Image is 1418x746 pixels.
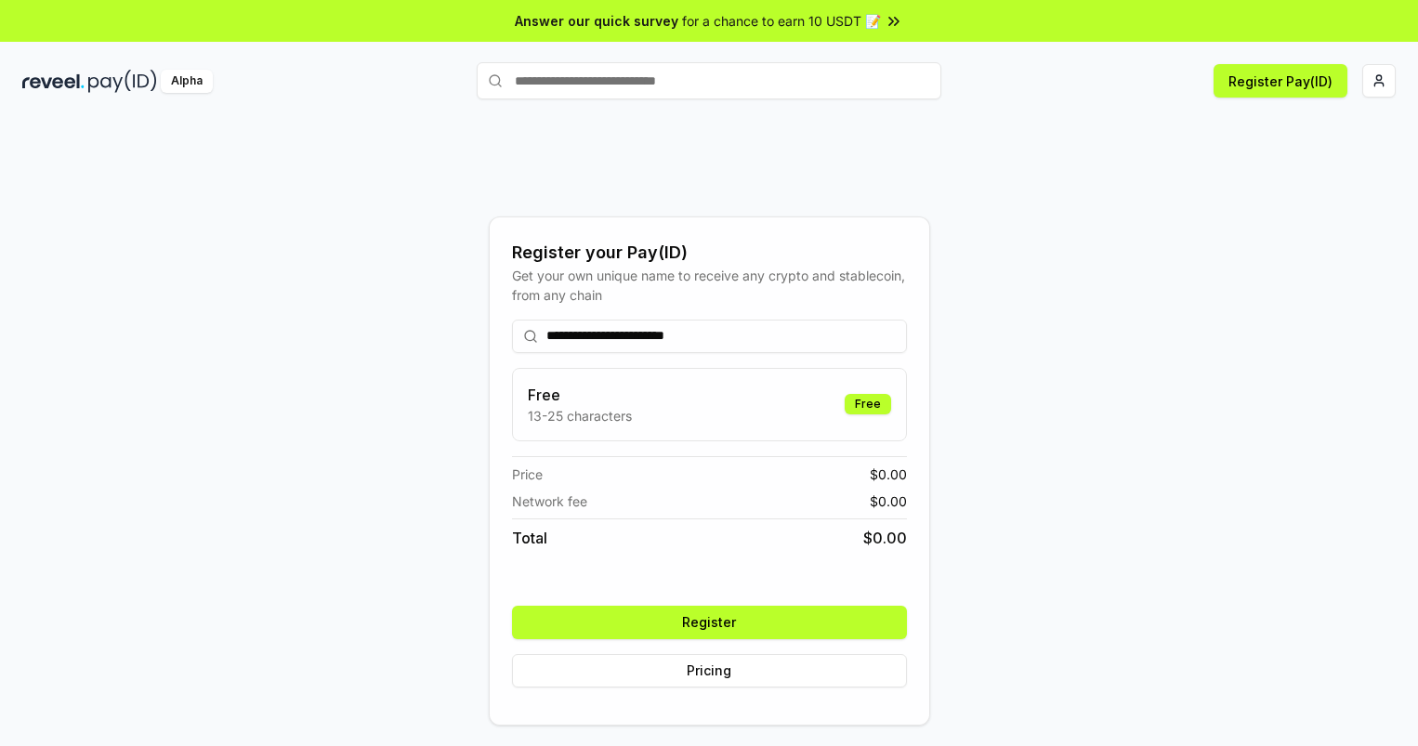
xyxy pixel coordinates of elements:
[528,384,632,406] h3: Free
[512,266,907,305] div: Get your own unique name to receive any crypto and stablecoin, from any chain
[863,527,907,549] span: $ 0.00
[870,491,907,511] span: $ 0.00
[512,527,547,549] span: Total
[845,394,891,414] div: Free
[512,606,907,639] button: Register
[870,465,907,484] span: $ 0.00
[22,70,85,93] img: reveel_dark
[88,70,157,93] img: pay_id
[1214,64,1347,98] button: Register Pay(ID)
[512,465,543,484] span: Price
[161,70,213,93] div: Alpha
[512,491,587,511] span: Network fee
[512,654,907,687] button: Pricing
[528,406,632,425] p: 13-25 characters
[512,240,907,266] div: Register your Pay(ID)
[682,11,881,31] span: for a chance to earn 10 USDT 📝
[515,11,678,31] span: Answer our quick survey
